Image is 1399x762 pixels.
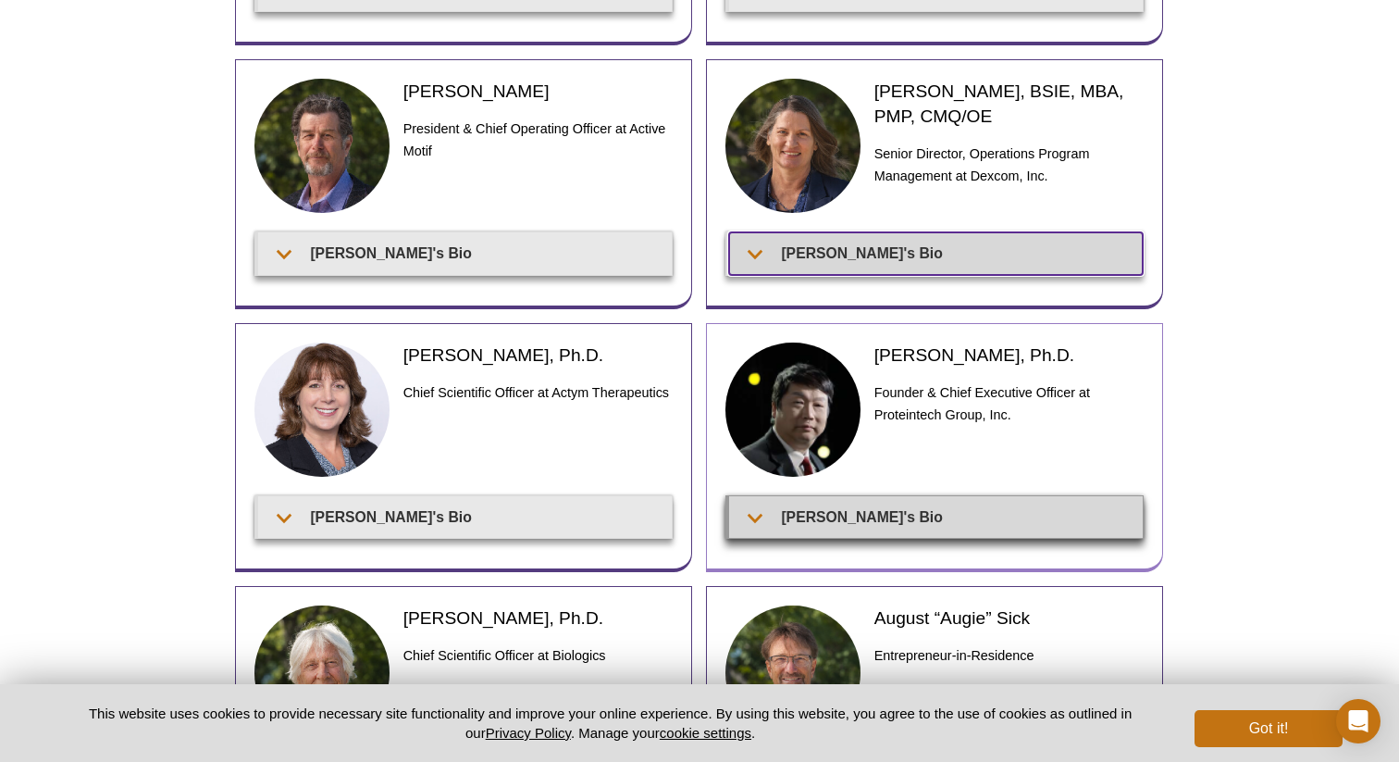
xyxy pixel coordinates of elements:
[258,232,672,274] summary: [PERSON_NAME]'s Bio
[403,118,673,162] h3: President & Chief Operating Officer at Active Motif
[1195,710,1343,747] button: Got it!
[874,606,1144,631] h2: August “Augie” Sick
[874,381,1144,426] h3: Founder & Chief Executive Officer at Proteintech Group, Inc.
[729,232,1143,274] summary: [PERSON_NAME]'s Bio
[403,644,673,667] h3: Chief Scientific Officer at Biologics
[254,343,390,478] img: Mary Janatpour headshot
[725,606,860,741] img: Augie Sick headshot
[660,725,751,741] button: cookie settings
[874,79,1144,129] h2: [PERSON_NAME], BSIE, MBA, PMP, CMQ/OE
[729,496,1143,538] summary: [PERSON_NAME]'s Bio
[56,704,1164,743] p: This website uses cookies to provide necessary site functionality and improve your online experie...
[258,496,672,538] summary: [PERSON_NAME]'s Bio
[403,606,673,631] h2: [PERSON_NAME], Ph.D.
[254,79,390,214] img: Ted DeFrank headshot
[254,606,390,741] img: Marc Nasoff headshot
[874,644,1144,667] h3: Entrepreneur-in-Residence
[874,143,1144,187] h3: Senior Director, Operations Program Management at Dexcom, Inc.
[403,381,673,404] h3: Chief Scientific Officer at Actym Therapeutics
[725,79,860,214] img: Tammy Brach headshot
[725,343,860,478] img: Jason Li headshot
[403,79,673,104] h2: [PERSON_NAME]
[1336,699,1380,743] div: Open Intercom Messenger
[874,343,1144,368] h2: [PERSON_NAME], Ph.D.
[403,343,673,368] h2: [PERSON_NAME], Ph.D.
[486,725,571,741] a: Privacy Policy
